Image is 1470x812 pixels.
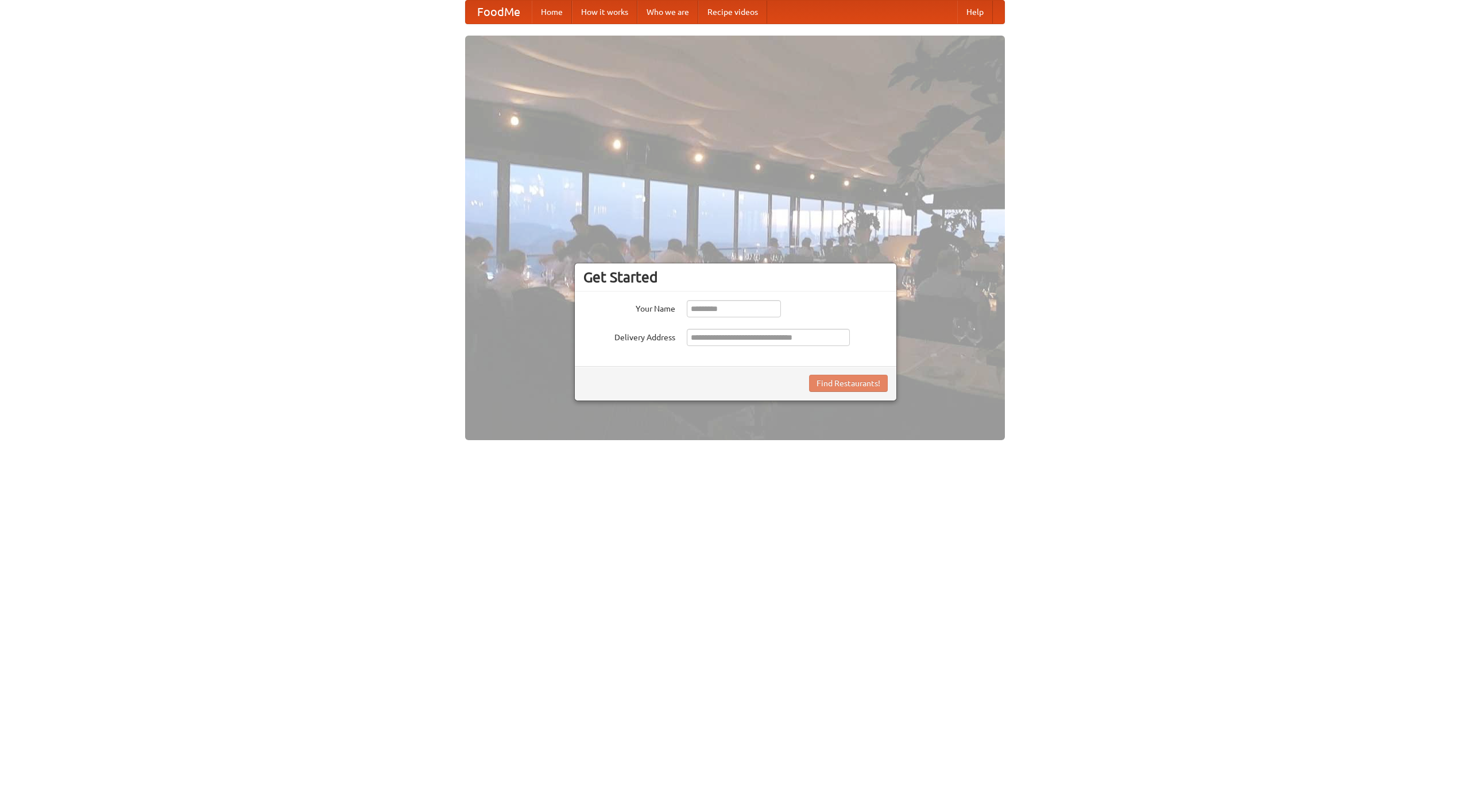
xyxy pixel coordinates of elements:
label: Your Name [583,300,675,314]
a: FoodMe [466,1,532,24]
a: Who we are [637,1,698,24]
button: Find Restaurants! [809,375,888,392]
a: How it works [572,1,637,24]
label: Delivery Address [583,329,675,343]
a: Recipe videos [698,1,767,24]
h3: Get Started [583,269,888,286]
a: Home [532,1,572,24]
a: Help [957,1,993,24]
